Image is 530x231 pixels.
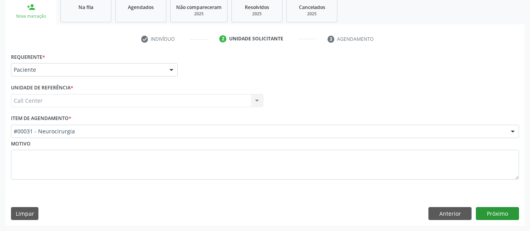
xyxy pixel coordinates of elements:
div: Unidade solicitante [229,35,283,42]
span: Não compareceram [176,4,222,11]
label: Unidade de referência [11,82,73,94]
button: Próximo [476,207,519,220]
div: person_add [27,3,35,11]
div: Nova marcação [11,13,51,19]
label: Item de agendamento [11,113,71,125]
span: Resolvidos [245,4,269,11]
div: 2025 [176,11,222,17]
span: Na fila [78,4,93,11]
div: 2 [219,35,226,42]
div: 2025 [292,11,331,17]
button: Anterior [428,207,472,220]
div: 2025 [237,11,277,17]
label: Motivo [11,138,31,150]
span: Paciente [14,66,162,74]
span: Cancelados [299,4,325,11]
span: Agendados [128,4,154,11]
label: Requerente [11,51,45,63]
span: #00031 - Neurocirurgia [14,127,503,135]
button: Limpar [11,207,38,220]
